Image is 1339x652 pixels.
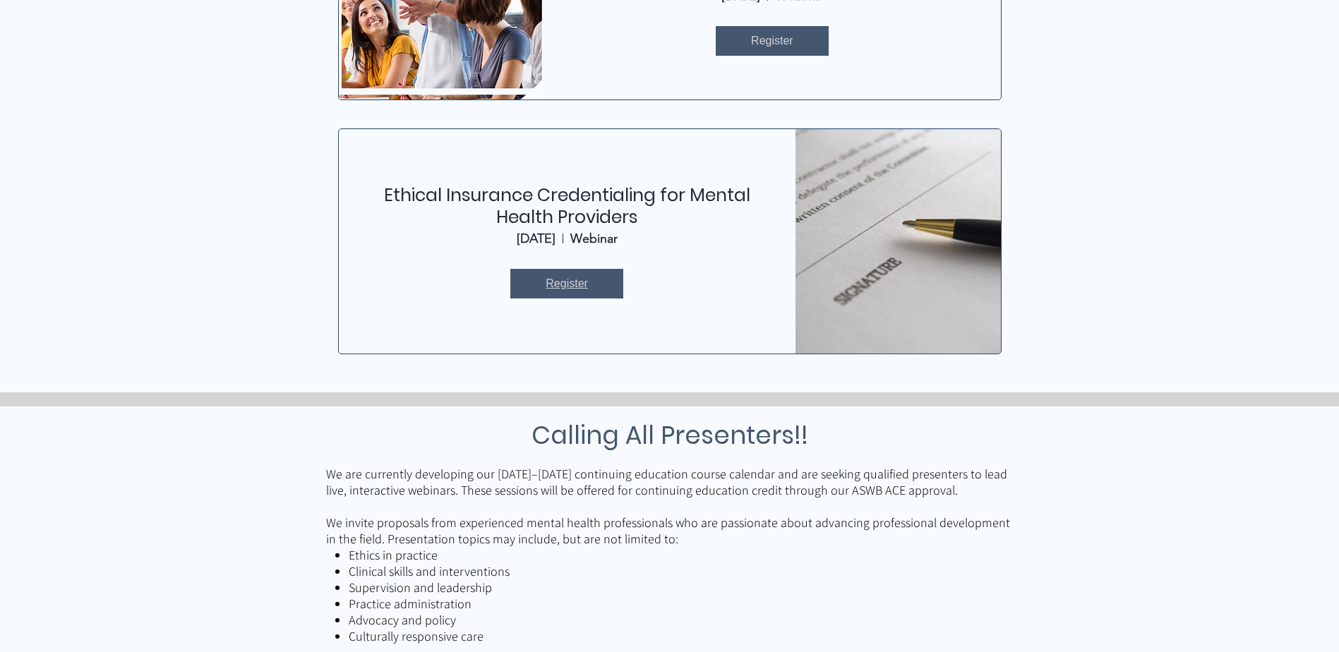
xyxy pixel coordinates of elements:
[326,466,1014,498] p: We are currently developing our [DATE]–[DATE] continuing education course calendar and are seekin...
[546,276,588,291] span: Register
[349,579,1014,596] p: Supervision and leadership
[751,33,793,49] span: Register
[349,612,1014,628] p: Advocacy and policy
[716,26,829,56] a: Register
[349,628,1014,644] p: Culturally responsive care
[570,231,618,246] div: Webinar
[510,269,623,298] a: Register
[517,231,556,246] div: [DATE]
[780,112,1016,370] img: Ethical Insurance Credentialing for Mental Health Providers
[384,183,750,229] a: Ethical Insurance Credentialing for Mental Health Providers
[349,596,1014,612] p: Practice administration
[326,514,1014,547] p: We invite proposals from experienced mental health professionals who are passionate about advanci...
[349,563,1014,579] p: Clinical skills and interventions
[326,416,1014,454] h3: Calling All Presenters!!
[349,547,1014,563] p: Ethics in practice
